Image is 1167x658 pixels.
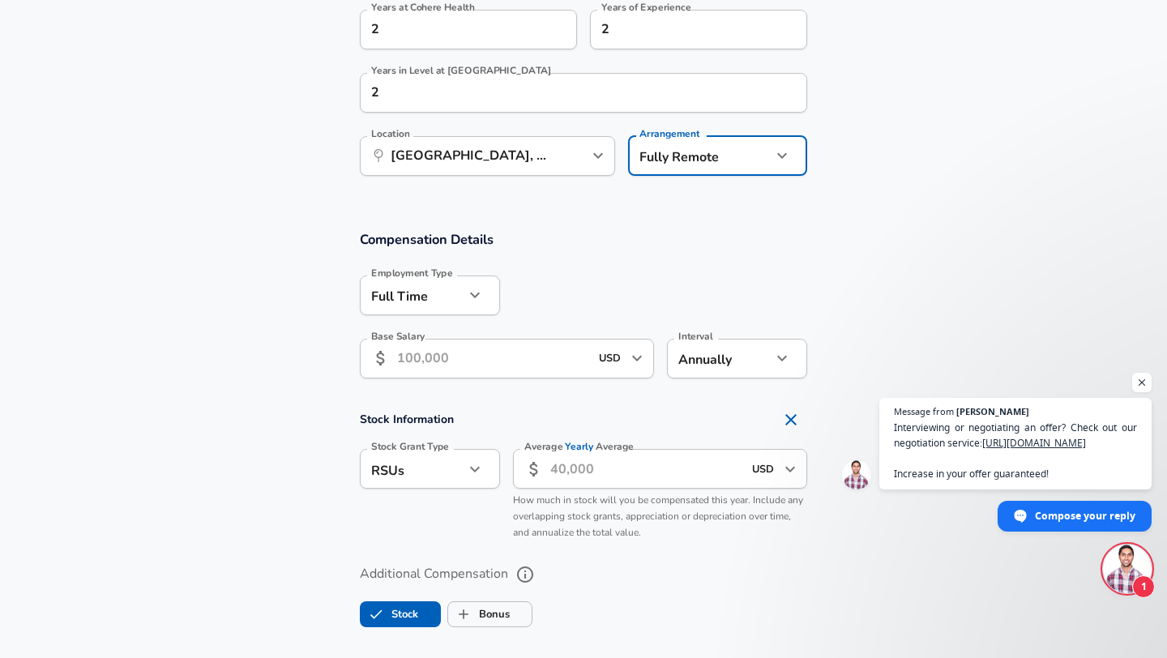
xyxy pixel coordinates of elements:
[511,561,539,588] button: help
[747,456,780,481] input: USD
[448,599,510,630] label: Bonus
[566,440,594,454] span: Yearly
[360,601,441,627] button: StockStock
[448,599,479,630] span: Bonus
[1103,545,1152,593] div: Open chat
[587,144,609,167] button: Open
[371,66,552,75] label: Years in Level at [GEOGRAPHIC_DATA]
[524,442,634,451] label: Average Average
[360,10,541,49] input: 0
[590,10,772,49] input: 7
[371,268,453,278] label: Employment Type
[513,493,803,539] span: How much in stock will you be compensated this year. Include any overlapping stock grants, apprec...
[956,407,1029,416] span: [PERSON_NAME]
[779,458,802,481] button: Open
[371,129,409,139] label: Location
[894,407,954,416] span: Message from
[361,599,418,630] label: Stock
[601,2,690,12] label: Years of Experience
[360,449,464,489] div: RSUs
[594,346,626,371] input: USD
[894,420,1137,481] span: Interviewing or negotiating an offer? Check out our negotiation service: Increase in your offer g...
[1132,575,1155,598] span: 1
[678,331,713,341] label: Interval
[360,73,772,113] input: 1
[639,129,699,139] label: Arrangement
[360,230,807,249] h3: Compensation Details
[360,276,464,315] div: Full Time
[1035,502,1135,530] span: Compose your reply
[371,331,425,341] label: Base Salary
[626,347,648,370] button: Open
[447,601,532,627] button: BonusBonus
[360,404,807,436] h4: Stock Information
[667,339,772,378] div: Annually
[628,136,747,176] div: Fully Remote
[550,449,742,489] input: 40,000
[775,404,807,436] button: Remove Section
[371,442,449,451] label: Stock Grant Type
[397,339,589,378] input: 100,000
[361,599,391,630] span: Stock
[371,2,475,12] label: Years at Cohere Health
[360,561,807,588] label: Additional Compensation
